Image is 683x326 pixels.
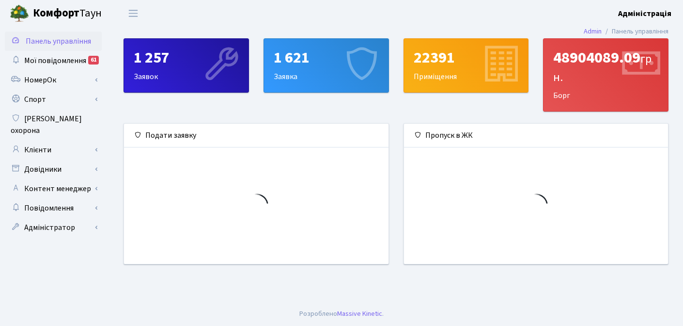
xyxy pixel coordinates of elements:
[404,39,528,92] div: Приміщення
[584,26,602,36] a: Admin
[33,5,79,21] b: Комфорт
[299,309,384,319] div: Розроблено .
[274,49,379,67] div: 1 621
[121,5,145,21] button: Переключити навігацію
[88,56,99,65] div: 61
[134,49,239,67] div: 1 257
[618,8,671,19] a: Адміністрація
[404,124,668,147] div: Пропуск в ЖК
[24,55,86,66] span: Мої повідомлення
[404,38,529,93] a: 22391Приміщення
[5,179,102,198] a: Контент менеджер
[26,36,91,47] span: Панель управління
[5,160,102,179] a: Довідники
[124,124,388,147] div: Подати заявку
[5,218,102,237] a: Адміністратор
[337,309,382,319] a: Massive Kinetic
[414,49,519,67] div: 22391
[5,51,102,70] a: Мої повідомлення61
[553,49,658,86] div: 48904089.09
[543,39,668,111] div: Борг
[10,4,29,23] img: logo.png
[124,38,249,93] a: 1 257Заявок
[124,39,248,92] div: Заявок
[5,90,102,109] a: Спорт
[5,109,102,140] a: [PERSON_NAME] охорона
[5,32,102,51] a: Панель управління
[569,21,683,42] nav: breadcrumb
[5,198,102,218] a: Повідомлення
[264,38,389,93] a: 1 621Заявка
[264,39,388,92] div: Заявка
[5,70,102,90] a: НомерОк
[5,140,102,160] a: Клієнти
[602,26,668,37] li: Панель управління
[33,5,102,22] span: Таун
